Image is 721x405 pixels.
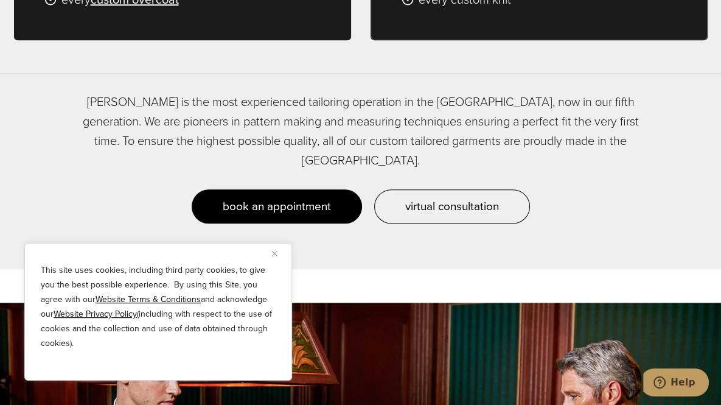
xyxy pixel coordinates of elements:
p: [PERSON_NAME] is the most experienced tailoring operation in the [GEOGRAPHIC_DATA], now in our fi... [75,92,647,170]
p: This site uses cookies, including third party cookies, to give you the best possible experience. ... [41,263,276,351]
a: Website Terms & Conditions [96,293,201,306]
button: Close [272,246,287,261]
span: book an appointment [223,197,331,215]
a: virtual consultation [374,189,530,224]
a: Website Privacy Policy [54,308,137,320]
span: virtual consultation [405,197,499,215]
img: Close [272,251,277,256]
a: book an appointment [192,189,362,224]
iframe: Opens a widget where you can chat to one of our agents [643,368,709,399]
